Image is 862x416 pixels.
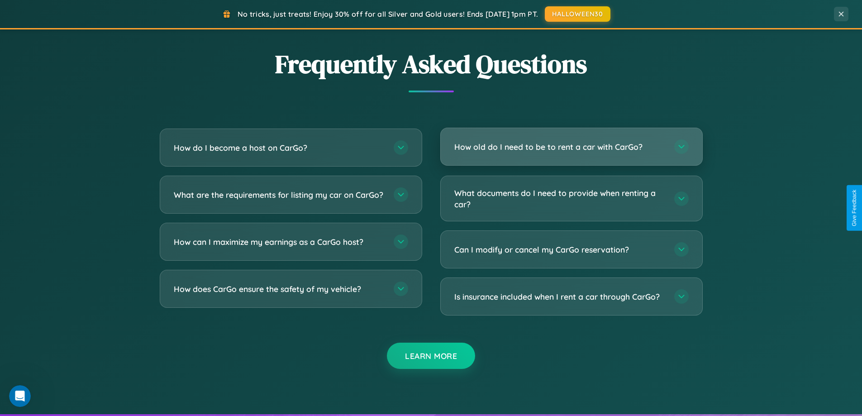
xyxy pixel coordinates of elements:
[174,283,385,295] h3: How does CarGo ensure the safety of my vehicle?
[545,6,610,22] button: HALLOWEEN30
[387,343,475,369] button: Learn More
[174,236,385,248] h3: How can I maximize my earnings as a CarGo host?
[454,141,665,153] h3: How old do I need to be to rent a car with CarGo?
[454,244,665,255] h3: Can I modify or cancel my CarGo reservation?
[174,142,385,153] h3: How do I become a host on CarGo?
[160,47,703,81] h2: Frequently Asked Questions
[238,10,538,19] span: No tricks, just treats! Enjoy 30% off for all Silver and Gold users! Ends [DATE] 1pm PT.
[174,189,385,201] h3: What are the requirements for listing my car on CarGo?
[9,385,31,407] iframe: Intercom live chat
[851,190,857,226] div: Give Feedback
[454,187,665,210] h3: What documents do I need to provide when renting a car?
[454,291,665,302] h3: Is insurance included when I rent a car through CarGo?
